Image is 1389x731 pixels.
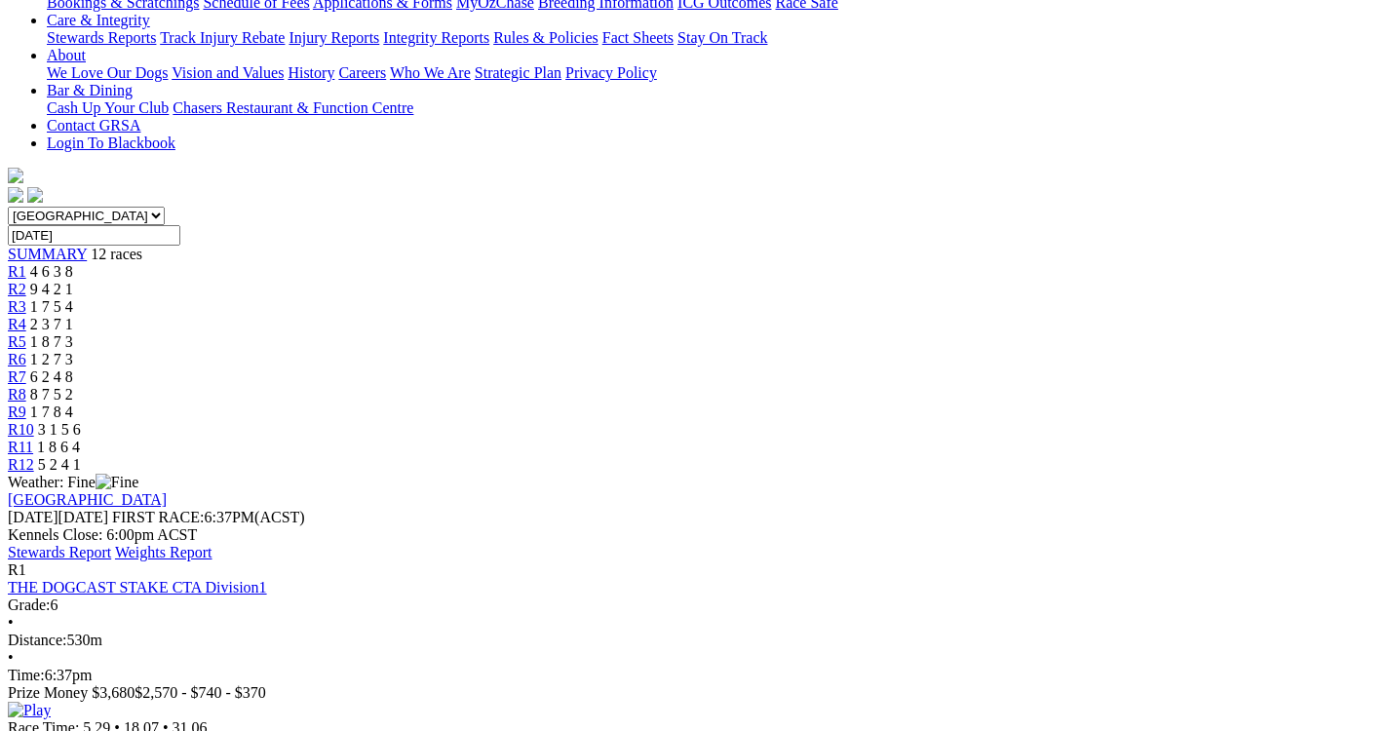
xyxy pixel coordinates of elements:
a: Strategic Plan [475,64,561,81]
a: Vision and Values [172,64,284,81]
span: 1 8 6 4 [37,439,80,455]
a: About [47,47,86,63]
span: R1 [8,561,26,578]
div: Prize Money $3,680 [8,684,1381,702]
span: 2 3 7 1 [30,316,73,332]
a: R7 [8,368,26,385]
a: History [288,64,334,81]
a: Careers [338,64,386,81]
span: 3 1 5 6 [38,421,81,438]
div: 6:37pm [8,667,1381,684]
a: Privacy Policy [565,64,657,81]
a: Rules & Policies [493,29,598,46]
a: Stewards Reports [47,29,156,46]
span: 6 2 4 8 [30,368,73,385]
a: [GEOGRAPHIC_DATA] [8,491,167,508]
span: 1 7 8 4 [30,404,73,420]
div: 530m [8,632,1381,649]
a: Chasers Restaurant & Function Centre [173,99,413,116]
input: Select date [8,225,180,246]
a: Track Injury Rebate [160,29,285,46]
span: 4 6 3 8 [30,263,73,280]
a: Cash Up Your Club [47,99,169,116]
a: THE DOGCAST STAKE CTA Division1 [8,579,267,596]
span: $2,570 - $740 - $370 [135,684,266,701]
a: R9 [8,404,26,420]
a: R8 [8,386,26,403]
span: [DATE] [8,509,58,525]
a: Fact Sheets [602,29,674,46]
span: 1 7 5 4 [30,298,73,315]
a: Bar & Dining [47,82,133,98]
a: R11 [8,439,33,455]
span: 6:37PM(ACST) [112,509,305,525]
span: 9 4 2 1 [30,281,73,297]
img: twitter.svg [27,187,43,203]
a: R1 [8,263,26,280]
span: 12 races [91,246,142,262]
a: Login To Blackbook [47,135,175,151]
a: Care & Integrity [47,12,150,28]
img: Play [8,702,51,719]
span: Time: [8,667,45,683]
a: R6 [8,351,26,367]
span: 1 2 7 3 [30,351,73,367]
span: Distance: [8,632,66,648]
div: Kennels Close: 6:00pm ACST [8,526,1381,544]
a: We Love Our Dogs [47,64,168,81]
span: • [8,614,14,631]
a: R2 [8,281,26,297]
a: R10 [8,421,34,438]
a: R3 [8,298,26,315]
a: R12 [8,456,34,473]
span: Grade: [8,596,51,613]
img: facebook.svg [8,187,23,203]
a: Stay On Track [677,29,767,46]
a: Weights Report [115,544,212,560]
a: R5 [8,333,26,350]
span: • [8,649,14,666]
span: Weather: Fine [8,474,138,490]
a: Contact GRSA [47,117,140,134]
a: Integrity Reports [383,29,489,46]
span: 8 7 5 2 [30,386,73,403]
img: logo-grsa-white.png [8,168,23,183]
span: 5 2 4 1 [38,456,81,473]
div: Care & Integrity [47,29,1381,47]
a: Stewards Report [8,544,111,560]
span: [DATE] [8,509,108,525]
a: Who We Are [390,64,471,81]
div: About [47,64,1381,82]
a: SUMMARY [8,246,87,262]
a: R4 [8,316,26,332]
div: Bar & Dining [47,99,1381,117]
span: 1 8 7 3 [30,333,73,350]
img: Fine [96,474,138,491]
a: Injury Reports [289,29,379,46]
span: FIRST RACE: [112,509,204,525]
div: 6 [8,596,1381,614]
